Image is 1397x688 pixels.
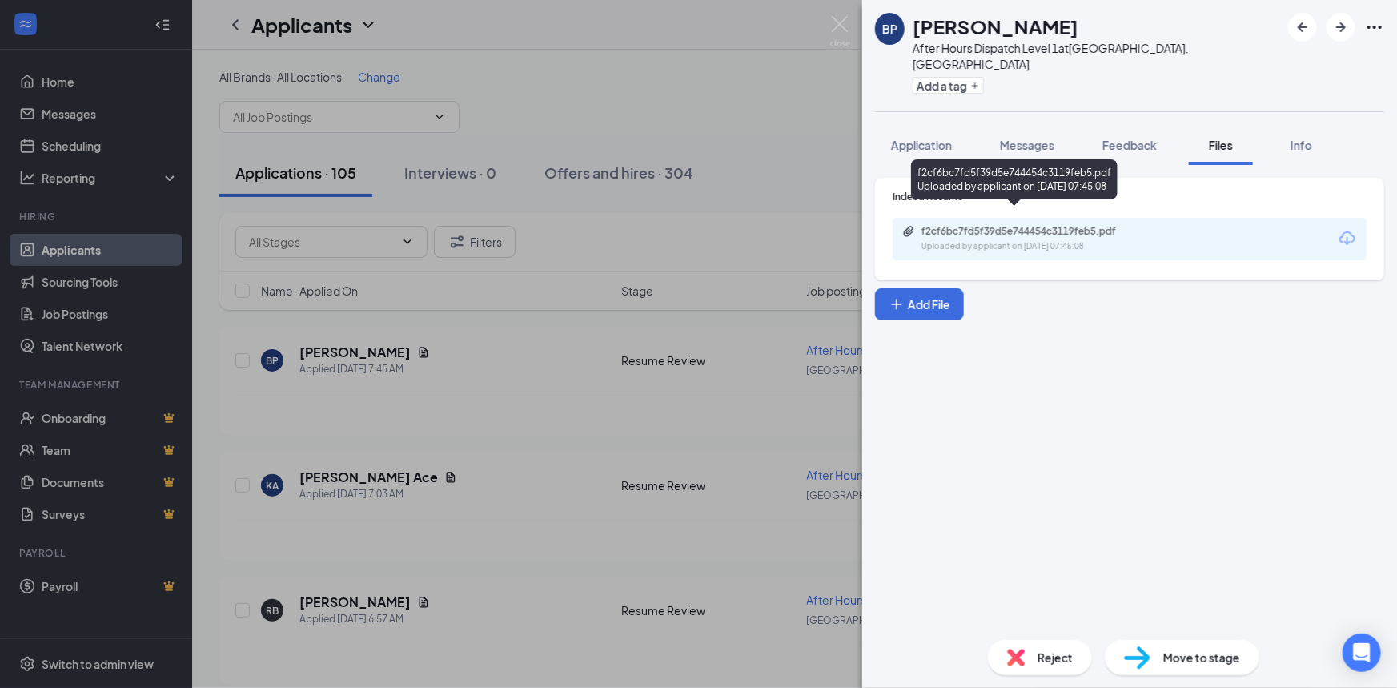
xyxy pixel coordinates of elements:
[1365,18,1384,37] svg: Ellipses
[889,296,905,312] svg: Plus
[891,138,952,152] span: Application
[1163,649,1240,666] span: Move to stage
[911,159,1118,199] div: f2cf6bc7fd5f39d5e744454c3119feb5.pdf Uploaded by applicant on [DATE] 07:45:08
[1291,138,1312,152] span: Info
[882,21,897,37] div: BP
[902,225,1162,253] a: Paperclipf2cf6bc7fd5f39d5e744454c3119feb5.pdfUploaded by applicant on [DATE] 07:45:08
[902,225,915,238] svg: Paperclip
[1343,634,1381,672] div: Open Intercom Messenger
[893,190,1367,203] div: Indeed Resume
[913,13,1078,40] h1: [PERSON_NAME]
[1209,138,1233,152] span: Files
[913,77,984,94] button: PlusAdd a tag
[1102,138,1157,152] span: Feedback
[1288,13,1317,42] button: ArrowLeftNew
[970,81,980,91] svg: Plus
[1327,13,1355,42] button: ArrowRight
[875,288,964,320] button: Add FilePlus
[913,40,1280,72] div: After Hours Dispatch Level 1 at [GEOGRAPHIC_DATA], [GEOGRAPHIC_DATA]
[1338,229,1357,248] svg: Download
[1293,18,1312,37] svg: ArrowLeftNew
[921,240,1162,253] div: Uploaded by applicant on [DATE] 07:45:08
[1331,18,1351,37] svg: ArrowRight
[1038,649,1073,666] span: Reject
[1000,138,1054,152] span: Messages
[921,225,1146,238] div: f2cf6bc7fd5f39d5e744454c3119feb5.pdf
